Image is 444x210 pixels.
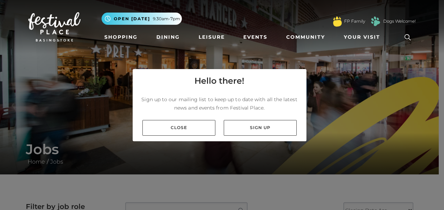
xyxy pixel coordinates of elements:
[224,120,297,136] a: Sign up
[383,18,416,24] a: Dogs Welcome!
[153,16,180,22] span: 9.30am-7pm
[28,12,81,42] img: Festival Place Logo
[154,31,183,44] a: Dining
[102,13,182,25] button: Open [DATE] 9.30am-7pm
[283,31,328,44] a: Community
[344,33,380,41] span: Your Visit
[240,31,270,44] a: Events
[341,31,386,44] a: Your Visit
[138,95,301,112] p: Sign up to our mailing list to keep up to date with all the latest news and events from Festival ...
[102,31,140,44] a: Shopping
[114,16,150,22] span: Open [DATE]
[196,31,228,44] a: Leisure
[194,75,244,87] h4: Hello there!
[344,18,365,24] a: FP Family
[142,120,215,136] a: Close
